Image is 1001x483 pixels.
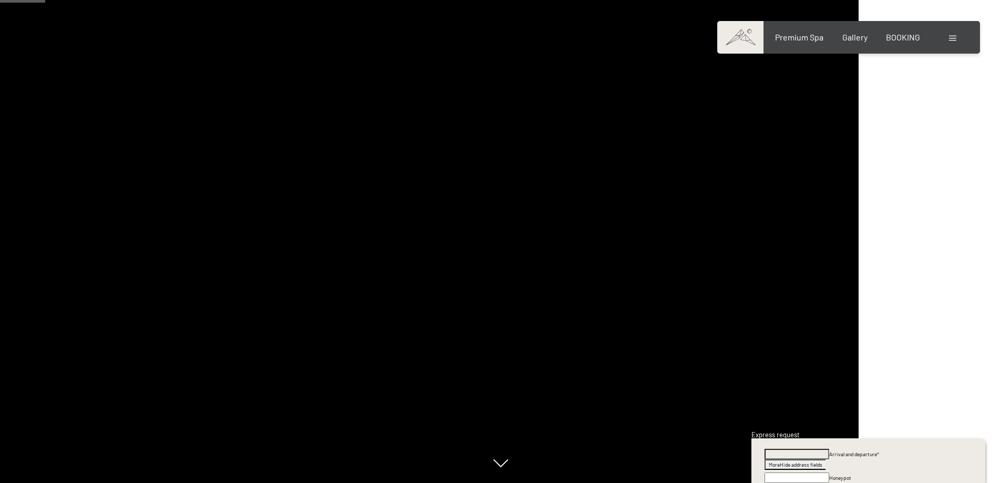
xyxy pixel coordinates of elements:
[769,461,780,468] span: More
[765,459,825,470] button: MoreHide address fields
[886,32,920,42] a: BOOKING
[829,451,879,457] span: Arrival and departure*
[842,32,868,42] a: Gallery
[751,430,800,439] span: Express request
[775,32,823,42] a: Premium Spa
[829,475,851,481] label: Honeypot
[780,461,822,468] span: Hide address fields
